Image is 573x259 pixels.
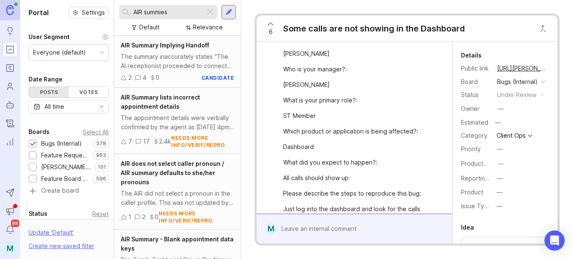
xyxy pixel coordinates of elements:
[497,133,526,139] div: Client Ops
[498,104,504,113] div: —
[82,8,105,17] span: Settings
[283,189,435,198] div: Please describe the steps to reproduce this bug:
[29,241,94,251] div: Create new saved filter
[498,159,504,168] div: —
[29,74,63,84] div: Date Range
[3,241,18,256] button: M
[283,65,435,74] div: Who is your manager?:
[41,139,82,148] div: Bugs (Internal)
[139,23,159,32] div: Default
[128,137,132,146] div: 7
[121,189,234,207] div: The AIR did not select a pronoun in the caller profile. This was not updated by the agent, and th...
[29,188,109,195] a: Create board
[461,160,505,167] label: ProductboardID
[3,222,18,237] button: Notifications
[544,230,565,251] div: Open Intercom Messenger
[92,212,109,216] div: Reset
[3,24,18,39] a: Ideas
[121,94,200,110] span: AIR Summary lists incorrect appointment details
[69,7,109,18] button: Settings
[461,120,488,126] div: Estimated
[128,73,132,82] div: 2
[29,127,49,137] div: Boards
[96,140,106,147] p: 378
[171,134,234,149] div: needs more info/verif/repro
[142,212,146,222] div: 2
[283,80,435,89] div: [PERSON_NAME]
[133,8,202,17] input: Search...
[497,174,503,183] div: —
[121,42,209,49] span: AIR Summary Implying Handoff
[41,162,91,172] div: [PERSON_NAME] (Public)
[497,188,503,197] div: —
[29,8,49,18] h1: Portal
[461,188,483,196] label: Product
[121,113,234,132] div: The appointment details were verbally confirmed by the agent as [DATE] 4pm. The AIR Summary inclu...
[29,87,69,97] div: Posts
[461,77,490,86] div: Board
[495,63,549,74] a: [URL][PERSON_NAME]
[283,158,435,167] div: What did you expect to happen?:
[29,32,70,42] div: User Segment
[156,73,159,82] div: 0
[143,137,150,146] div: 17
[3,79,18,94] a: Users
[3,97,18,112] a: Autopilot
[96,152,106,159] p: 963
[121,52,234,71] div: The summary inaccurately states "The AI receptionist proceeded to connect the caller to a human t...
[461,145,481,152] label: Priority
[3,134,18,149] a: Reporting
[3,116,18,131] a: Changelog
[269,27,273,37] span: 6
[283,204,435,214] div: Just log into the dashboard and look for the calls
[29,209,47,219] div: Status
[461,50,482,60] div: Details
[155,212,159,222] div: 0
[33,48,86,57] div: Everyone (default)
[114,88,241,154] a: AIR Summary lists incorrect appointment detailsThe appointment details were verbally confirmed by...
[96,175,106,182] p: 596
[159,210,234,224] div: needs more info/verif/repro
[461,202,492,209] label: Issue Type
[534,20,551,37] button: Close button
[3,60,18,76] a: Roadmaps
[461,64,490,73] div: Public link
[3,42,18,57] a: Portal
[121,235,234,252] span: AIR Summary - Blank appointment data keys
[497,77,538,86] div: Bugs (Internal)
[11,220,19,227] span: 99
[143,73,146,82] div: 4
[461,131,490,140] div: Category
[6,5,14,15] img: Canny Home
[283,142,435,152] div: Dashboard
[98,164,106,170] p: 101
[95,103,108,110] svg: toggle icon
[495,158,506,169] button: ProductboardID
[41,151,89,160] div: Feature Requests (Internal)
[461,90,490,99] div: Status
[114,154,241,230] a: AIR does not select caller pronoun / AIR summary defaults to she/her pronounsThe AIR did not sele...
[159,137,171,146] div: 2.4k
[461,222,474,233] div: Idea
[497,144,503,154] div: —
[283,96,435,105] div: What is your primary role?:
[497,201,503,211] div: —
[461,104,490,113] div: Owner
[283,127,435,136] div: Which product or application is being affected?:
[283,173,435,183] div: All calls should show up
[121,160,224,186] span: AIR does not select caller pronoun / AIR summary defaults to she/her pronouns
[128,212,131,222] div: 1
[114,36,241,88] a: AIR Summary Implying HandoffThe summary inaccurately states "The AI receptionist proceeded to con...
[461,175,506,182] label: Reporting Team
[69,87,109,97] div: Votes
[83,130,109,134] div: Select All
[266,223,276,234] div: M
[283,111,435,120] div: ST Member
[3,204,18,219] button: Announcements
[283,49,435,58] div: [PERSON_NAME]
[29,228,74,241] div: Update ' Default '
[283,23,465,34] div: Some calls are not showing in the Dashboard
[44,102,64,111] div: All time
